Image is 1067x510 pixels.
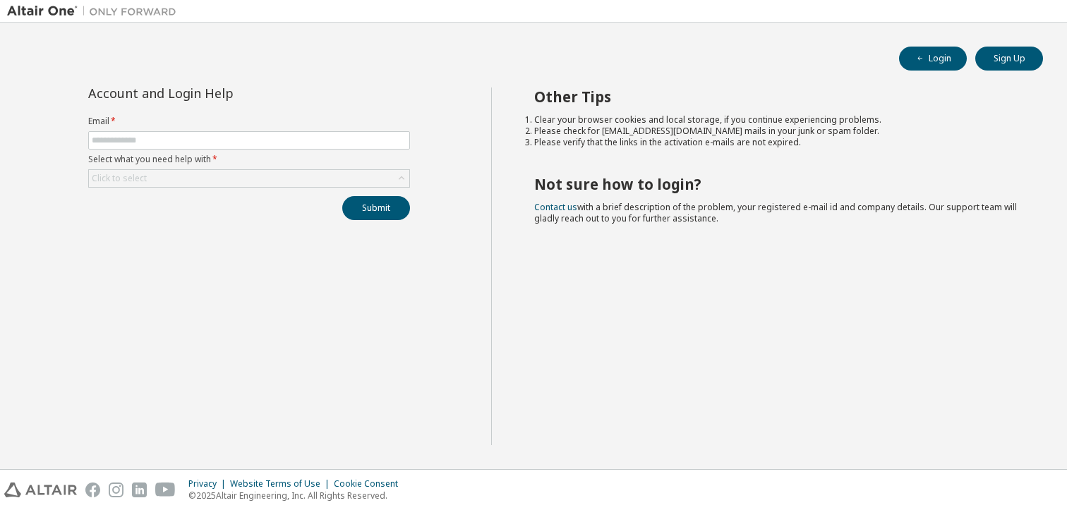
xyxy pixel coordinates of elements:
div: Website Terms of Use [230,478,334,490]
img: youtube.svg [155,482,176,497]
li: Please verify that the links in the activation e-mails are not expired. [534,137,1018,148]
button: Login [899,47,967,71]
div: Account and Login Help [88,87,346,99]
label: Select what you need help with [88,154,410,165]
li: Clear your browser cookies and local storage, if you continue experiencing problems. [534,114,1018,126]
button: Submit [342,196,410,220]
button: Sign Up [975,47,1043,71]
h2: Other Tips [534,87,1018,106]
div: Cookie Consent [334,478,406,490]
img: linkedin.svg [132,482,147,497]
a: Contact us [534,201,577,213]
img: altair_logo.svg [4,482,77,497]
img: facebook.svg [85,482,100,497]
img: Altair One [7,4,183,18]
img: instagram.svg [109,482,123,497]
p: © 2025 Altair Engineering, Inc. All Rights Reserved. [188,490,406,502]
div: Click to select [89,170,409,187]
div: Privacy [188,478,230,490]
span: with a brief description of the problem, your registered e-mail id and company details. Our suppo... [534,201,1017,224]
label: Email [88,116,410,127]
li: Please check for [EMAIL_ADDRESS][DOMAIN_NAME] mails in your junk or spam folder. [534,126,1018,137]
div: Click to select [92,173,147,184]
h2: Not sure how to login? [534,175,1018,193]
